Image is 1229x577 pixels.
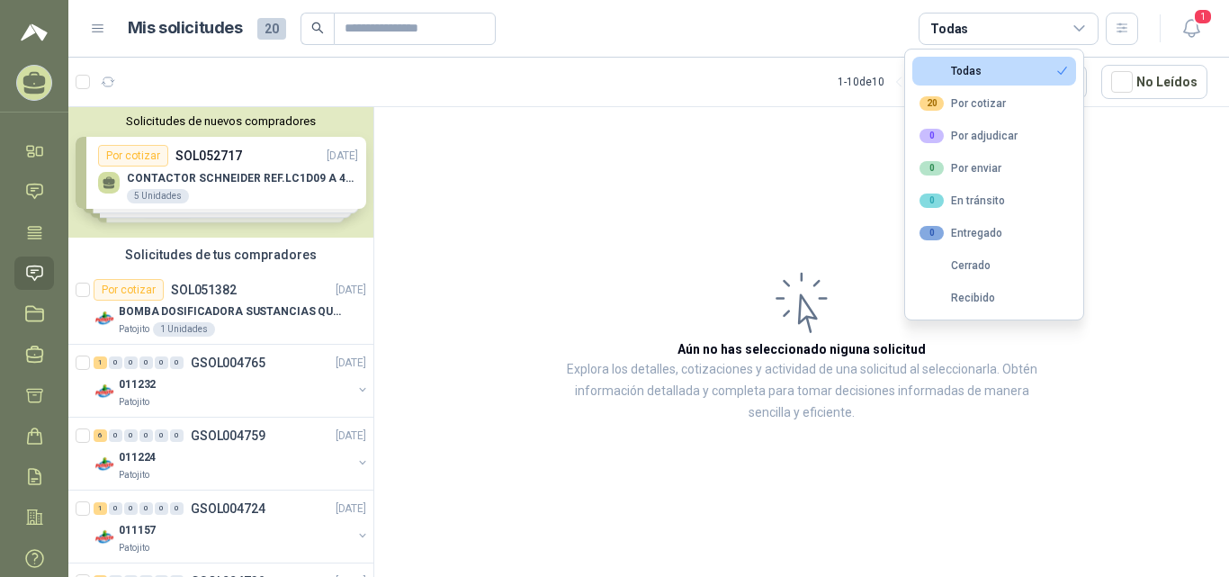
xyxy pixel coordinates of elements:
div: 0 [124,356,138,369]
div: 0 [170,502,184,515]
button: 0En tránsito [912,186,1076,215]
div: 0 [109,502,122,515]
img: Company Logo [94,527,115,548]
div: 0 [920,129,944,143]
p: SOL051382 [171,284,237,296]
p: GSOL004765 [191,356,265,369]
button: 0Entregado [912,219,1076,248]
h1: Mis solicitudes [128,15,243,41]
p: BOMBA DOSIFICADORA SUSTANCIAS QUIMICAS [119,303,343,320]
div: 0 [155,502,168,515]
button: 0Por enviar [912,154,1076,183]
button: Todas [912,57,1076,86]
p: [DATE] [336,500,366,518]
div: 1 Unidades [153,322,215,337]
img: Logo peakr [21,22,48,43]
a: 6 0 0 0 0 0 GSOL004759[DATE] Company Logo011224Patojito [94,425,370,482]
button: Solicitudes de nuevos compradores [76,114,366,128]
p: 011232 [119,376,156,393]
p: [DATE] [336,355,366,372]
div: Por enviar [920,161,1001,176]
div: Solicitudes de tus compradores [68,238,373,272]
div: Todas [920,65,982,77]
p: Patojito [119,541,149,555]
div: En tránsito [920,194,1005,208]
div: 0 [139,356,153,369]
button: No Leídos [1101,65,1207,99]
span: 20 [257,18,286,40]
div: 0 [109,429,122,442]
div: 0 [139,502,153,515]
div: 0 [920,161,944,176]
p: Patojito [119,395,149,410]
div: 1 [94,356,107,369]
div: 0 [124,429,138,442]
p: [DATE] [336,428,366,445]
a: 1 0 0 0 0 0 GSOL004765[DATE] Company Logo011232Patojito [94,352,370,410]
div: 1 - 10 de 10 [838,68,942,96]
button: 1 [1175,13,1207,45]
span: 1 [1193,8,1213,25]
div: Solicitudes de nuevos compradoresPor cotizarSOL052717[DATE] CONTACTOR SCHNEIDER REF.LC1D09 A 440V... [68,107,373,238]
p: Explora los detalles, cotizaciones y actividad de una solicitud al seleccionarla. Obtén informaci... [554,359,1049,424]
div: Entregado [920,226,1002,240]
p: Patojito [119,322,149,337]
div: 0 [170,429,184,442]
div: 0 [109,356,122,369]
img: Company Logo [94,454,115,475]
a: Por cotizarSOL051382[DATE] Company LogoBOMBA DOSIFICADORA SUSTANCIAS QUIMICASPatojito1 Unidades [68,272,373,345]
img: Company Logo [94,381,115,402]
button: 20Por cotizar [912,89,1076,118]
div: 0 [920,194,944,208]
div: Por cotizar [920,96,1006,111]
div: Recibido [920,292,995,304]
div: Por adjudicar [920,129,1018,143]
div: Todas [930,19,968,39]
button: Recibido [912,284,1076,312]
div: 6 [94,429,107,442]
img: Company Logo [94,308,115,329]
button: Cerrado [912,251,1076,280]
div: 0 [920,226,944,240]
div: 0 [139,429,153,442]
div: 0 [155,356,168,369]
div: 1 [94,502,107,515]
div: Por cotizar [94,279,164,301]
span: search [311,22,324,34]
p: GSOL004724 [191,502,265,515]
button: 0Por adjudicar [912,122,1076,150]
p: 011224 [119,449,156,466]
a: 1 0 0 0 0 0 GSOL004724[DATE] Company Logo011157Patojito [94,498,370,555]
h3: Aún no has seleccionado niguna solicitud [677,339,926,359]
p: GSOL004759 [191,429,265,442]
div: 20 [920,96,944,111]
p: 011157 [119,522,156,539]
p: [DATE] [336,282,366,299]
div: 0 [155,429,168,442]
div: 0 [170,356,184,369]
div: 0 [124,502,138,515]
div: Cerrado [920,259,991,272]
p: Patojito [119,468,149,482]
